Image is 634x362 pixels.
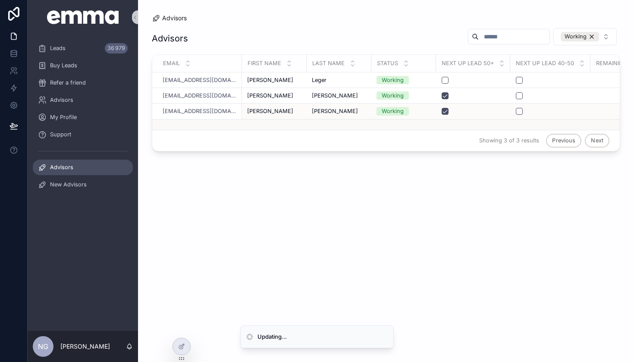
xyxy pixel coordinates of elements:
[33,92,133,108] a: Advisors
[312,77,366,84] a: Leger
[33,127,133,142] a: Support
[247,108,301,115] a: [PERSON_NAME]
[377,107,431,115] a: Working
[33,110,133,125] a: My Profile
[257,333,287,341] div: Updating...
[163,77,237,84] a: [EMAIL_ADDRESS][DOMAIN_NAME]
[248,60,281,67] span: First Name
[377,76,431,84] a: Working
[163,108,237,115] a: [EMAIL_ADDRESS][DOMAIN_NAME]
[553,28,617,45] button: Select Button
[33,41,133,56] a: Leads36 979
[60,342,110,351] p: [PERSON_NAME]
[247,92,293,99] span: [PERSON_NAME]
[33,58,133,73] a: Buy Leads
[382,76,404,84] div: Working
[312,108,366,115] a: [PERSON_NAME]
[152,14,187,22] a: Advisors
[50,97,73,104] span: Advisors
[442,60,494,67] span: Next up Lead 50+
[162,14,187,22] span: Advisors
[33,75,133,91] a: Refer a friend
[382,107,404,115] div: Working
[312,108,358,115] span: [PERSON_NAME]
[312,77,326,84] span: Leger
[561,32,599,41] button: Unselect WORKING
[47,10,119,24] img: App logo
[382,91,404,100] div: Working
[377,91,431,100] a: Working
[516,60,574,67] span: Next up Lead 40-50
[33,160,133,175] a: Advisors
[163,92,237,99] a: [EMAIL_ADDRESS][DOMAIN_NAME]
[247,108,293,115] span: [PERSON_NAME]
[50,45,66,52] span: Leads
[50,131,71,138] span: Support
[377,60,398,67] span: Status
[38,341,48,352] span: NG
[50,114,77,121] span: My Profile
[479,137,539,144] span: Showing 3 of 3 results
[28,35,138,204] div: scrollable content
[561,32,599,41] div: Working
[312,92,366,99] a: [PERSON_NAME]
[163,60,180,67] span: Email
[312,60,345,67] span: Last Name
[50,62,77,69] span: Buy Leads
[312,92,358,99] span: [PERSON_NAME]
[247,77,301,84] a: [PERSON_NAME]
[50,79,86,86] span: Refer a friend
[247,77,293,84] span: [PERSON_NAME]
[105,43,128,54] div: 36 979
[152,32,188,44] h1: Advisors
[50,181,87,188] span: New Advisors
[1,41,16,57] iframe: Spotlight
[247,92,301,99] a: [PERSON_NAME]
[33,177,133,192] a: New Advisors
[50,164,73,171] span: Advisors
